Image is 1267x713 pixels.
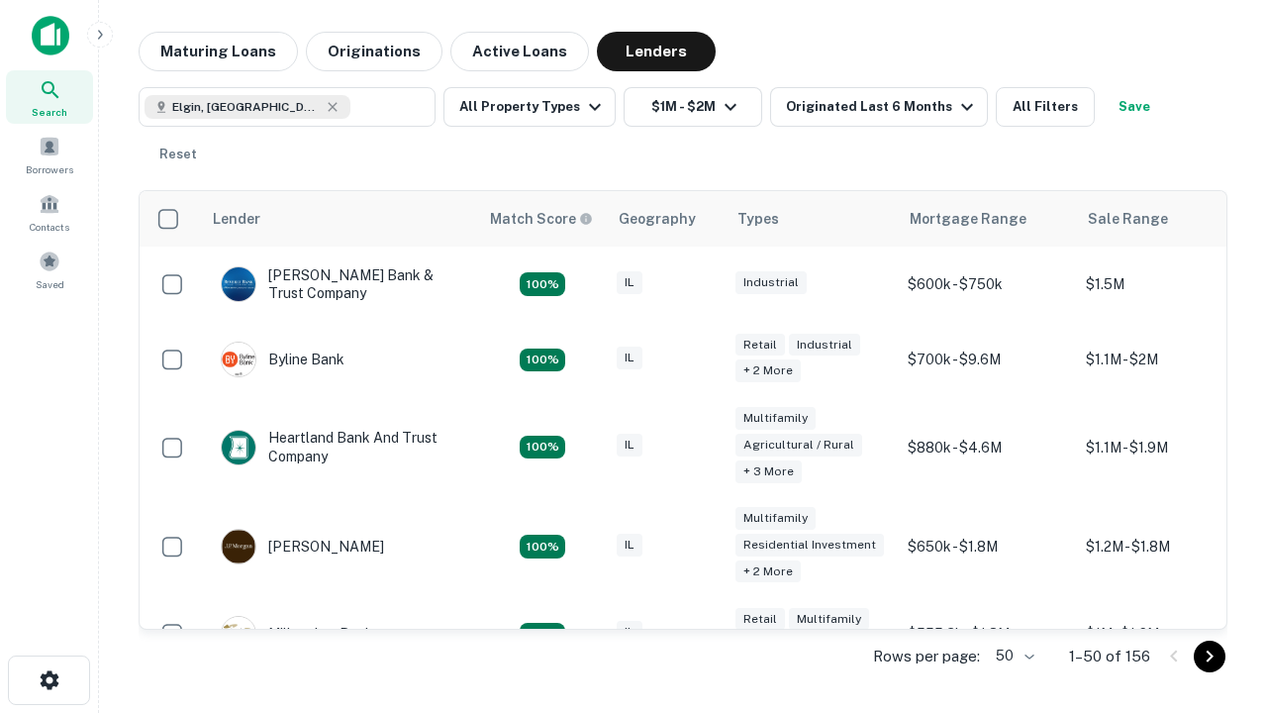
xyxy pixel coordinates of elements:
div: IL [617,347,642,369]
button: Maturing Loans [139,32,298,71]
th: Lender [201,191,478,247]
th: Capitalize uses an advanced AI algorithm to match your search with the best lender. The match sco... [478,191,607,247]
td: $600k - $750k [898,247,1076,322]
button: Originations [306,32,442,71]
a: Search [6,70,93,124]
div: Multifamily [735,507,816,530]
div: Matching Properties: 24, hasApolloMatch: undefined [520,535,565,559]
span: Search [32,104,67,120]
button: Save your search to get updates of matches that match your search criteria. [1103,87,1166,127]
th: Mortgage Range [898,191,1076,247]
div: Geography [619,207,696,231]
td: $650k - $1.8M [898,497,1076,597]
div: Millennium Bank [221,616,373,652]
div: IL [617,534,642,557]
img: capitalize-icon.png [32,16,69,55]
button: Go to next page [1194,641,1225,672]
div: Industrial [735,271,807,294]
div: Byline Bank [221,342,344,377]
div: Capitalize uses an advanced AI algorithm to match your search with the best lender. The match sco... [490,208,593,230]
p: Rows per page: [873,645,980,668]
button: All Property Types [443,87,616,127]
button: Lenders [597,32,716,71]
td: $880k - $4.6M [898,397,1076,497]
a: Saved [6,243,93,296]
td: $1.1M - $2M [1076,322,1254,397]
button: Originated Last 6 Months [770,87,988,127]
a: Borrowers [6,128,93,181]
td: $1.2M - $1.8M [1076,497,1254,597]
div: Mortgage Range [910,207,1026,231]
div: Matching Properties: 16, hasApolloMatch: undefined [520,349,565,372]
div: Heartland Bank And Trust Company [221,429,458,464]
button: Reset [146,135,210,174]
span: Saved [36,276,64,292]
div: Multifamily [789,608,869,631]
p: 1–50 of 156 [1069,645,1150,668]
th: Sale Range [1076,191,1254,247]
td: $1.5M [1076,247,1254,322]
button: All Filters [996,87,1095,127]
div: 50 [988,642,1037,670]
div: IL [617,271,642,294]
div: + 2 more [735,560,801,583]
div: + 2 more [735,359,801,382]
div: Lender [213,207,260,231]
div: Retail [735,334,785,356]
div: Matching Properties: 19, hasApolloMatch: undefined [520,436,565,459]
h6: Match Score [490,208,589,230]
td: $555.3k - $1.8M [898,596,1076,671]
div: Agricultural / Rural [735,434,862,457]
iframe: Chat Widget [1168,491,1267,586]
div: Residential Investment [735,534,884,557]
th: Geography [607,191,726,247]
div: Originated Last 6 Months [786,95,979,119]
th: Types [726,191,898,247]
td: $1.1M - $1.9M [1076,397,1254,497]
span: Borrowers [26,161,73,177]
span: Contacts [30,219,69,235]
td: $1M - $1.6M [1076,596,1254,671]
img: picture [222,267,255,301]
div: Matching Properties: 28, hasApolloMatch: undefined [520,272,565,296]
div: IL [617,621,642,644]
div: IL [617,434,642,457]
span: Elgin, [GEOGRAPHIC_DATA], [GEOGRAPHIC_DATA] [172,98,321,116]
div: [PERSON_NAME] Bank & Trust Company [221,266,458,302]
img: picture [222,530,255,563]
div: Types [737,207,779,231]
div: + 3 more [735,460,802,483]
a: Contacts [6,185,93,239]
img: picture [222,617,255,651]
div: Sale Range [1088,207,1168,231]
button: Active Loans [450,32,589,71]
td: $700k - $9.6M [898,322,1076,397]
button: $1M - $2M [624,87,762,127]
div: [PERSON_NAME] [221,529,384,564]
div: Matching Properties: 16, hasApolloMatch: undefined [520,623,565,647]
img: picture [222,431,255,464]
div: Industrial [789,334,860,356]
div: Retail [735,608,785,631]
div: Multifamily [735,407,816,430]
img: picture [222,343,255,376]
